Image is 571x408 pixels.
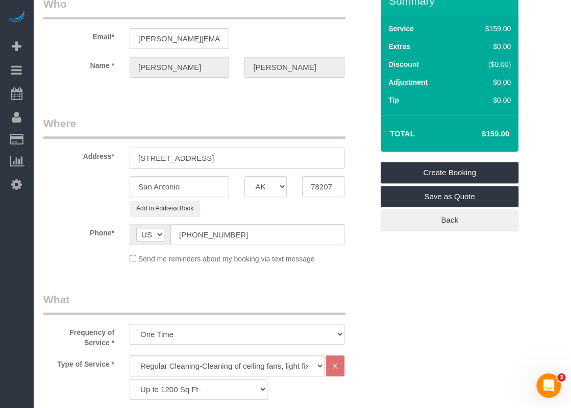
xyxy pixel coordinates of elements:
[36,57,122,70] label: Name *
[451,130,509,138] h4: $159.00
[381,162,518,183] a: Create Booking
[557,373,565,381] span: 3
[463,95,511,105] div: $0.00
[130,201,200,217] button: Add to Address Book
[130,28,229,49] input: Email*
[388,77,428,87] label: Adjustment
[130,176,229,197] input: City*
[36,355,122,369] label: Type of Service *
[36,148,122,161] label: Address*
[390,129,415,138] strong: Total
[170,224,344,245] input: Phone*
[381,209,518,231] a: Back
[536,373,561,398] iframe: Intercom live chat
[36,324,122,348] label: Frequency of Service *
[244,57,344,78] input: Last Name*
[463,41,511,52] div: $0.00
[36,224,122,238] label: Phone*
[130,57,229,78] input: First Name*
[36,28,122,42] label: Email*
[138,255,315,263] span: Send me reminders about my booking via text message
[302,176,344,197] input: Zip Code*
[463,59,511,69] div: ($0.00)
[463,77,511,87] div: $0.00
[381,186,518,207] a: Save as Quote
[388,95,399,105] label: Tip
[388,23,414,34] label: Service
[6,10,27,25] img: Automaid Logo
[388,59,419,69] label: Discount
[43,292,345,315] legend: What
[463,23,511,34] div: $159.00
[388,41,410,52] label: Extras
[43,116,345,139] legend: Where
